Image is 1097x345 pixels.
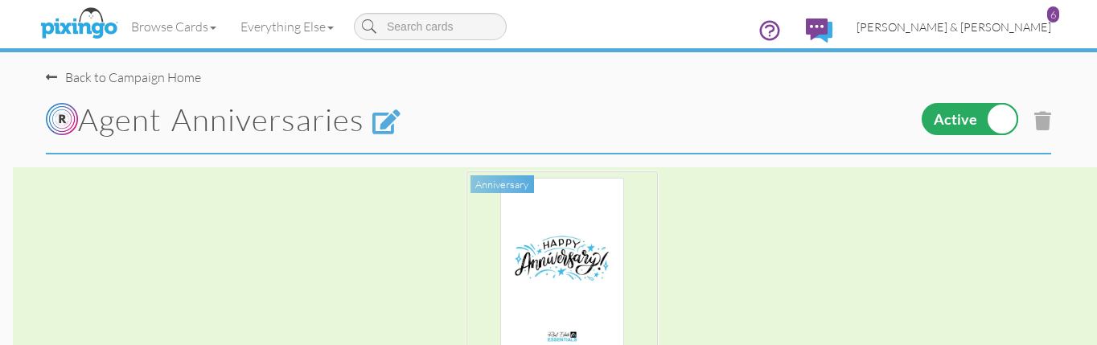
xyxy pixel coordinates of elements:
img: comments.svg [806,18,832,43]
nav-back: Campaign Home [46,52,1051,87]
a: Browse Cards [119,6,228,47]
a: [PERSON_NAME] & [PERSON_NAME] 6 [844,6,1063,47]
a: Everything Else [228,6,346,47]
div: 6 [1047,6,1059,23]
input: Search cards [354,13,507,40]
img: Rippll_circleswR.png [46,103,78,135]
img: pixingo logo [36,4,121,44]
span: [PERSON_NAME] & [PERSON_NAME] [857,20,1051,34]
h1: Agent Anniversaries [46,103,708,137]
div: Back to Campaign Home [46,68,201,87]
